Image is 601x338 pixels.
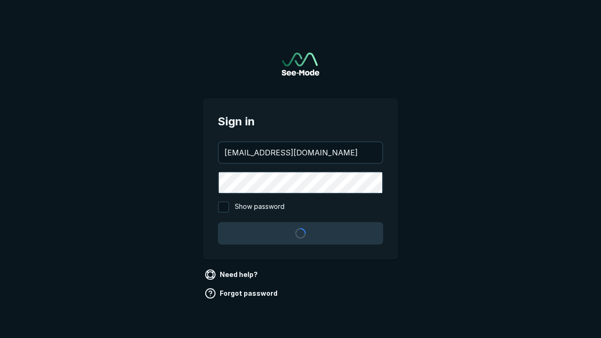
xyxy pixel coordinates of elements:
a: Go to sign in [282,53,319,76]
input: your@email.com [219,142,382,163]
span: Sign in [218,113,383,130]
a: Need help? [203,267,262,282]
img: See-Mode Logo [282,53,319,76]
span: Show password [235,201,285,213]
a: Forgot password [203,286,281,301]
